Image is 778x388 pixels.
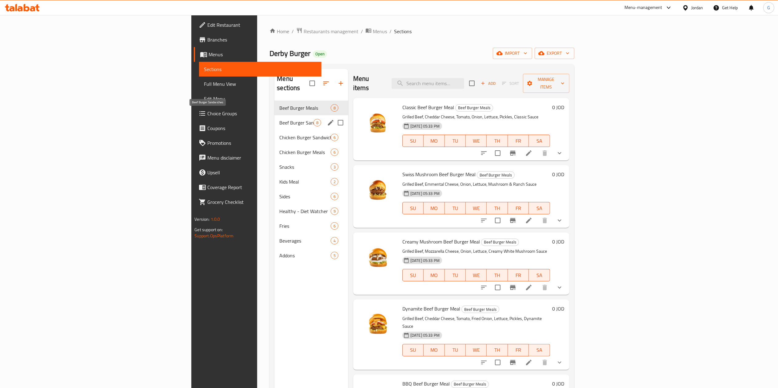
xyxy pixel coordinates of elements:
div: Beef Burger Meals8 [274,101,348,115]
a: Menus [365,27,387,35]
span: Sort sections [319,76,333,91]
span: Select to update [491,356,504,369]
button: show more [552,146,567,160]
div: Fries6 [274,219,348,233]
button: TU [445,135,466,147]
p: Grilled Beef, Cheddar Cheese, Tomato, Onion, Lettuce, Pickles, Classic Sauce [402,113,550,121]
span: Edit Restaurant [207,21,316,29]
span: Beef Burger Sandwiches [279,119,313,126]
button: MO [424,135,445,147]
span: SU [405,137,421,145]
span: Snacks [279,163,330,171]
span: G [767,4,770,11]
span: Select section [465,77,478,90]
button: export [535,48,574,59]
span: TU [447,271,463,280]
a: Grocery Checklist [194,195,321,209]
div: items [331,208,338,215]
span: SA [531,204,547,213]
svg: Show Choices [556,149,563,157]
span: 5 [331,253,338,259]
div: Beef Burger Meals [279,104,330,112]
button: TU [445,269,466,281]
button: WE [466,135,487,147]
div: Chicken Burger Sandwiches [279,134,330,141]
span: Beef Burger Meals [477,172,514,179]
a: Upsell [194,165,321,180]
img: Classic Beef Burger Meal [358,103,397,142]
button: TU [445,344,466,356]
button: SU [402,135,424,147]
button: FR [508,269,529,281]
span: 6 [331,194,338,200]
button: SA [529,344,550,356]
a: Menus [194,47,321,62]
div: Healthy - Diet Watcher9 [274,204,348,219]
span: [DATE] 05:33 PM [408,123,442,129]
div: Chicken Burger Sandwiches6 [274,130,348,145]
span: Grocery Checklist [207,198,316,206]
div: Beverages4 [274,233,348,248]
button: TH [487,135,508,147]
div: Sides6 [274,189,348,204]
span: Creamy Mushroom Beef Burger Meal [402,237,480,246]
span: Select all sections [306,77,319,90]
span: SA [531,271,547,280]
a: Edit Menu [199,91,321,106]
div: items [331,163,338,171]
span: TH [489,271,505,280]
span: Swiss Mushroom Beef Burger Meal [402,170,476,179]
a: Coupons [194,121,321,136]
button: FR [508,135,529,147]
div: Beef Burger Meals [477,171,515,179]
span: Chicken Burger Meals [279,148,330,156]
span: TH [489,137,505,145]
span: 2 [331,179,338,185]
a: Edit menu item [525,149,533,157]
span: Beverages [279,237,330,244]
div: Addons [279,252,330,259]
a: Full Menu View [199,77,321,91]
span: 6 [331,149,338,155]
button: WE [466,202,487,214]
button: Add section [333,76,348,91]
button: Manage items [523,74,569,93]
span: TU [447,204,463,213]
span: Kids Meal [279,178,330,185]
span: Beef Burger Meals [481,239,519,246]
button: delete [537,146,552,160]
span: Menu disclaimer [207,154,316,161]
button: delete [537,280,552,295]
div: Beef Burger Meals [481,239,519,246]
span: Menus [373,28,387,35]
a: Edit menu item [525,217,533,224]
li: / [389,28,392,35]
button: show more [552,280,567,295]
img: Creamy Mushroom Beef Burger Meal [358,237,397,277]
span: Get support on: [194,226,223,234]
span: TH [489,346,505,354]
span: FR [510,346,526,354]
h6: 0 JOD [553,379,565,388]
span: 4 [331,238,338,244]
span: MO [426,137,442,145]
span: 3 [331,164,338,170]
button: sort-choices [477,146,491,160]
button: TH [487,202,508,214]
span: Sections [394,28,412,35]
button: MO [424,269,445,281]
span: FR [510,204,526,213]
div: items [331,148,338,156]
span: Coverage Report [207,184,316,191]
span: Classic Beef Burger Meal [402,103,454,112]
button: Add [478,79,498,88]
button: Branch-specific-item [505,280,520,295]
span: Full Menu View [204,80,316,88]
div: Healthy - Diet Watcher [279,208,330,215]
button: show more [552,355,567,370]
svg: Show Choices [556,359,563,366]
a: Support.OpsPlatform [194,232,233,240]
svg: Show Choices [556,217,563,224]
button: delete [537,355,552,370]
